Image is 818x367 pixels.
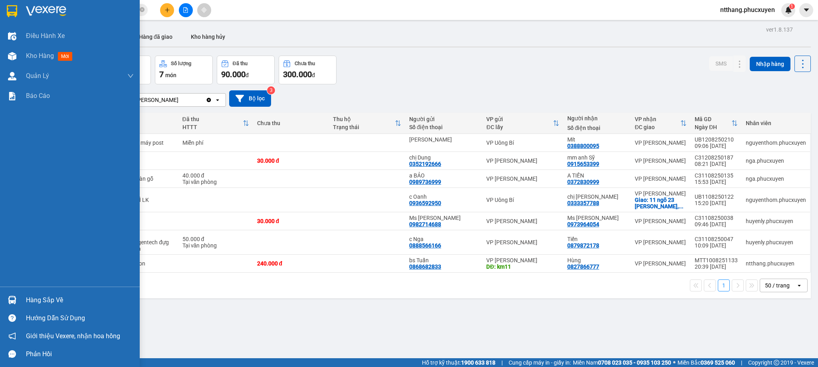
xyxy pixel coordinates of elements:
button: Bộ lọc [229,90,271,107]
div: VP [PERSON_NAME] [486,239,559,245]
strong: 0708 023 035 - 0935 103 250 [598,359,671,366]
span: Báo cáo [26,91,50,101]
div: 30.000 đ [257,218,325,224]
th: Toggle SortBy [631,113,691,134]
div: nga.phucxuyen [746,158,806,164]
div: VP [PERSON_NAME] [635,140,687,146]
div: huyenly.phucxuyen [746,218,806,224]
span: đ [312,72,315,78]
div: Nhân viên [746,120,806,126]
span: notification [8,332,16,340]
div: c Oanh [409,193,478,200]
img: warehouse-icon [8,72,16,80]
div: Số điện thoại [409,124,478,130]
div: Tại văn phòng [182,179,249,185]
div: 0989736999 [409,179,441,185]
div: 40.000 đ [182,172,249,179]
div: VP [PERSON_NAME] [127,96,178,104]
div: ct q.áo [111,218,174,224]
span: caret-down [803,6,810,14]
div: Ms Vy [567,215,627,221]
div: VP Uông Bí [486,197,559,203]
div: UB1108250122 [695,193,738,200]
div: VP [PERSON_NAME] [486,176,559,182]
div: Bọc trắng sàn gỗ [111,176,174,182]
div: 50.000 đ [182,236,249,242]
div: Số điện thoại [567,125,627,131]
div: hồ sơ [111,233,174,239]
div: VP [PERSON_NAME] [486,218,559,224]
span: plus [164,7,170,13]
div: Giao: 11 ngõ 23 Tôn Thất Thiệp, Điện Biên, Ba Đình [635,197,687,209]
button: 1 [718,279,730,291]
div: VP gửi [486,116,553,122]
img: warehouse-icon [8,296,16,304]
div: 240.000 đ [257,260,325,267]
span: Cung cấp máy in - giấy in: [509,358,571,367]
div: C31208250187 [695,154,738,161]
div: Hàng sắp về [26,294,134,306]
span: question-circle [8,314,16,322]
div: 0352192666 [409,161,441,167]
input: Selected VP Dương Đình Nghệ. [179,96,180,104]
div: 0915653399 [567,161,599,167]
div: túi đen mẫu [111,158,174,164]
div: Trạng thái [333,124,395,130]
div: ĐC lấy [486,124,553,130]
div: Tên món [111,116,174,122]
div: nga.phucxuyen [746,176,806,182]
div: 0879872178 [567,242,599,249]
div: Phản hồi [26,348,134,360]
div: Hùng [567,257,627,263]
button: file-add [179,3,193,17]
span: Kho hàng hủy [191,34,225,40]
span: down [127,73,134,79]
div: 09:46 [DATE] [695,221,738,227]
div: 1 PHÒNG BÌ LK [111,197,174,203]
div: C31108250135 [695,172,738,179]
div: MTT1008251133 [695,257,738,263]
div: 1 hộp nhựa máy post [111,140,174,146]
div: ntthang.phucxuyen [746,260,806,267]
span: Miền Nam [573,358,671,367]
span: Điều hành xe [26,31,65,41]
div: VP [PERSON_NAME] [635,260,687,267]
div: bs Tuấn [409,257,478,263]
div: VP Uông Bí [486,140,559,146]
span: Kho hàng [26,52,54,60]
th: Toggle SortBy [691,113,742,134]
div: 15:20 [DATE] [695,200,738,206]
img: logo-vxr [7,5,17,17]
button: Số lượng7món [155,56,213,84]
button: Nhập hàng [750,57,790,71]
div: ĐC giao [635,124,680,130]
div: VP [PERSON_NAME] [635,218,687,224]
button: aim [197,3,211,17]
div: Hướng dẫn sử dụng [26,312,134,324]
span: aim [201,7,207,13]
img: solution-icon [8,92,16,100]
div: ver 1.8.137 [766,25,793,34]
th: Toggle SortBy [329,113,405,134]
div: 09:06 [DATE] [695,143,738,149]
span: mới [58,52,72,61]
div: 4 thùng caton [111,260,174,267]
div: chị Dung [409,154,478,161]
div: Phúc Đoàn [409,136,478,143]
span: message [8,350,16,358]
div: 0388800095 [567,143,599,149]
div: 20:39 [DATE] [695,263,738,270]
div: Thu hộ [333,116,395,122]
div: 0982714688 [409,221,441,227]
span: Hỗ trợ kỹ thuật: [422,358,495,367]
button: Đã thu90.000đ [217,56,275,84]
div: Miễn phí [182,140,249,146]
div: Người nhận [567,115,627,122]
div: VP [PERSON_NAME] [635,190,687,197]
sup: 1 [789,4,795,9]
div: Mã GD [695,116,731,122]
div: 08:21 [DATE] [695,161,738,167]
th: Toggle SortBy [178,113,253,134]
div: VP [PERSON_NAME] [486,257,559,263]
div: 50 / trang [765,281,790,289]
